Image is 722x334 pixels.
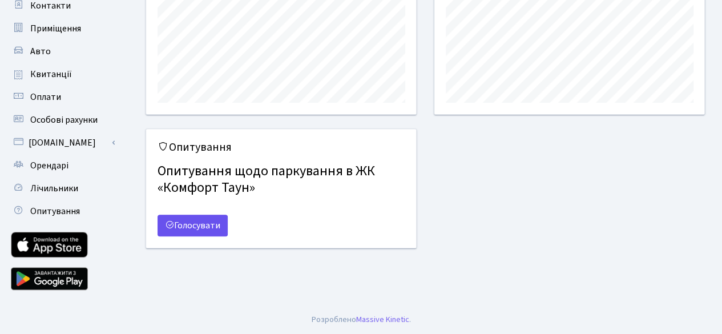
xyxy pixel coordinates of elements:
a: Голосувати [158,215,228,236]
span: Особові рахунки [30,114,98,126]
a: Оплати [6,86,120,108]
a: Авто [6,40,120,63]
a: Квитанції [6,63,120,86]
h4: Опитування щодо паркування в ЖК «Комфорт Таун» [158,159,405,201]
span: Приміщення [30,22,81,35]
span: Квитанції [30,68,72,81]
a: Опитування [6,200,120,223]
a: Лічильники [6,177,120,200]
h5: Опитування [158,140,405,154]
a: Особові рахунки [6,108,120,131]
a: Розроблено [312,313,356,325]
span: Орендарі [30,159,68,172]
span: Авто [30,45,51,58]
a: Приміщення [6,17,120,40]
span: Лічильники [30,182,78,195]
div: . [312,313,411,326]
a: Massive Kinetic [356,313,409,325]
a: Орендарі [6,154,120,177]
span: Опитування [30,205,80,218]
a: [DOMAIN_NAME] [6,131,120,154]
span: Оплати [30,91,61,103]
